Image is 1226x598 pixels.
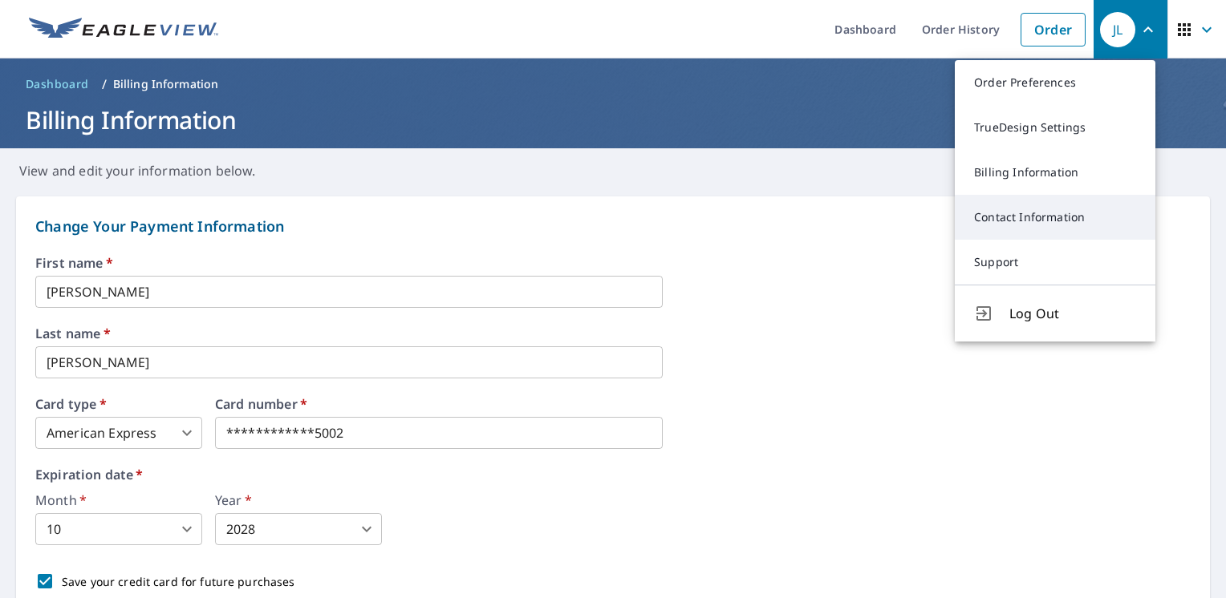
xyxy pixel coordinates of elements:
[955,285,1155,341] button: Log Out
[35,257,1191,269] label: First name
[19,71,95,97] a: Dashboard
[955,105,1155,150] a: TrueDesign Settings
[35,216,1191,237] p: Change Your Payment Information
[215,513,382,545] div: 2028
[29,18,218,42] img: EV Logo
[19,71,1207,97] nav: breadcrumb
[102,75,107,94] li: /
[215,398,663,410] label: Card number
[1021,13,1086,46] a: Order
[35,327,1191,340] label: Last name
[35,494,202,507] label: Month
[35,398,202,410] label: Card type
[1100,12,1135,47] div: JL
[955,150,1155,195] a: Billing Information
[955,240,1155,285] a: Support
[955,195,1155,240] a: Contact Information
[113,76,219,92] p: Billing Information
[1009,304,1136,323] span: Log Out
[26,76,89,92] span: Dashboard
[35,513,202,545] div: 10
[19,103,1207,136] h1: Billing Information
[955,60,1155,105] a: Order Preferences
[35,468,1191,481] label: Expiration date
[215,494,382,507] label: Year
[62,573,295,590] p: Save your credit card for future purchases
[35,417,202,449] div: American Express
